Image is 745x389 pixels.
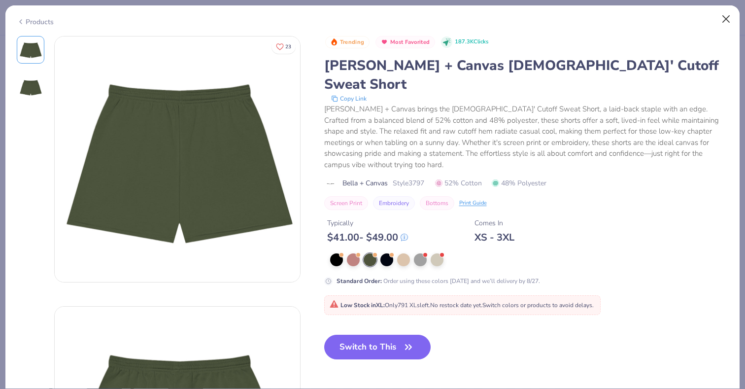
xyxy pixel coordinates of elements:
[324,196,368,210] button: Screen Print
[340,39,364,45] span: Trending
[340,301,385,309] strong: Low Stock in XL :
[373,196,415,210] button: Embroidery
[324,56,729,94] div: [PERSON_NAME] + Canvas [DEMOGRAPHIC_DATA]' Cutoff Sweat Short
[337,277,540,285] div: Order using these colors [DATE] and we’ll delivery by 8/27.
[19,75,42,99] img: Back
[492,178,546,188] span: 48% Polyester
[324,335,431,359] button: Switch to This
[325,36,370,49] button: Badge Button
[17,17,54,27] div: Products
[324,180,338,188] img: brand logo
[327,218,408,228] div: Typically
[430,301,482,309] span: No restock date yet.
[455,38,488,46] span: 187.3K Clicks
[474,231,514,244] div: XS - 3XL
[285,44,291,49] span: 23
[324,104,729,170] div: [PERSON_NAME] + Canvas brings the [DEMOGRAPHIC_DATA]' Cutoff Sweat Short, a laid-back staple with...
[390,39,430,45] span: Most Favorited
[271,39,296,54] button: Like
[328,94,370,104] button: copy to clipboard
[19,38,42,62] img: Front
[327,231,408,244] div: $ 41.00 - $ 49.00
[55,36,300,282] img: Front
[459,199,487,208] div: Print Guide
[420,196,454,210] button: Bottoms
[435,178,482,188] span: 52% Cotton
[474,218,514,228] div: Comes In
[375,36,435,49] button: Badge Button
[393,178,424,188] span: Style 3797
[717,10,736,29] button: Close
[330,301,594,309] span: Only 791 XLs left. Switch colors or products to avoid delays.
[337,277,382,285] strong: Standard Order :
[330,38,338,46] img: Trending sort
[342,178,388,188] span: Bella + Canvas
[380,38,388,46] img: Most Favorited sort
